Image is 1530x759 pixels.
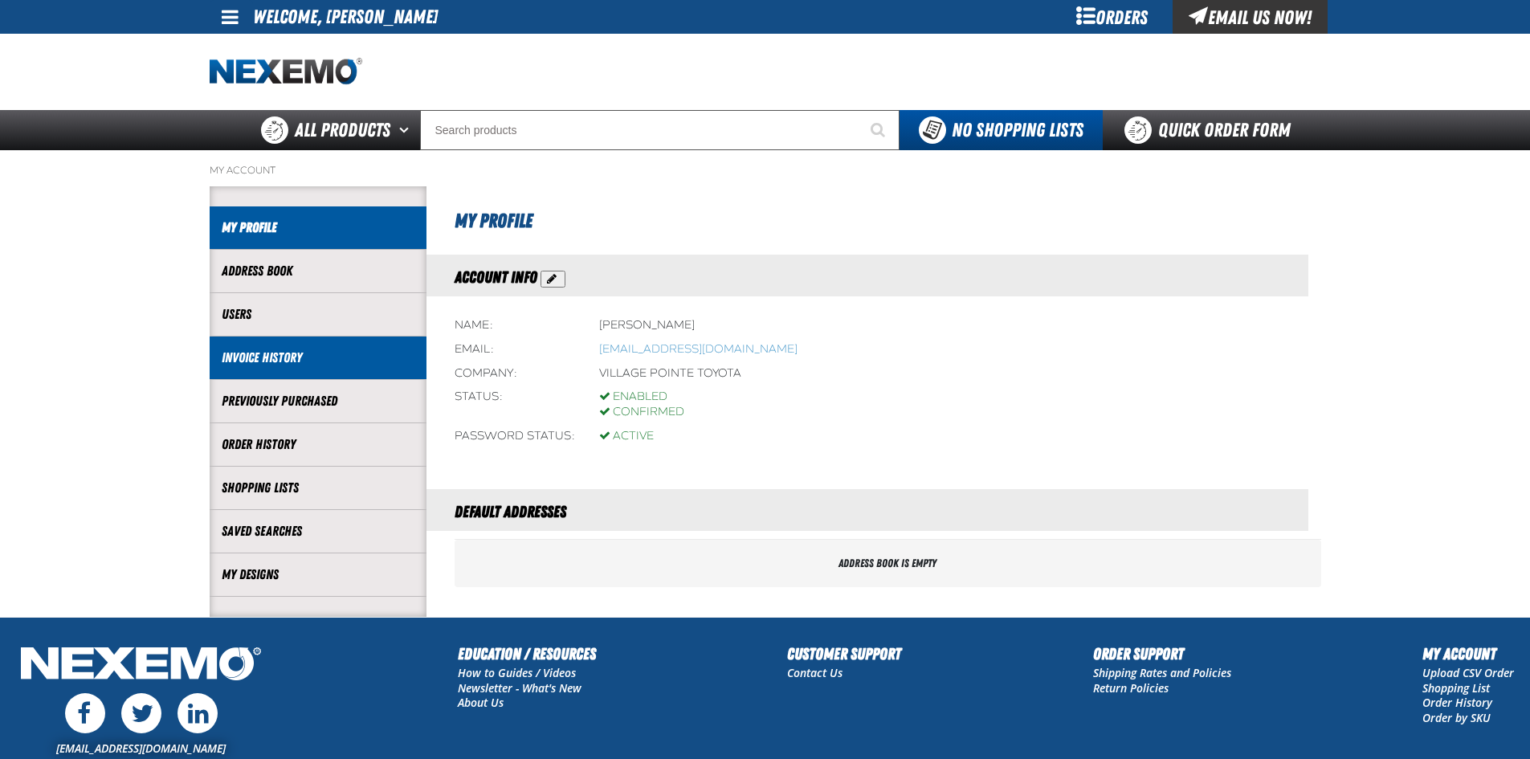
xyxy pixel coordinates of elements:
span: Default Addresses [455,502,566,521]
a: Newsletter - What's New [458,680,581,696]
button: Start Searching [859,110,900,150]
a: Order by SKU [1422,710,1491,725]
div: Village Pointe Toyota [599,366,741,382]
div: Name [455,318,575,333]
button: Open All Products pages [394,110,420,150]
input: Search [420,110,900,150]
div: Email [455,342,575,357]
h2: Education / Resources [458,642,596,666]
a: Home [210,58,362,86]
a: Address Book [222,262,414,280]
a: About Us [458,695,504,710]
img: Nexemo Logo [16,642,266,689]
a: Opens a default email client to write an email to tmcdowell@vtaig.com [599,342,798,356]
h2: Customer Support [787,642,901,666]
div: Company [455,366,575,382]
a: Saved Searches [222,522,414,541]
img: Nexemo logo [210,58,362,86]
a: Return Policies [1093,680,1169,696]
button: Action Edit Account Information [541,271,565,288]
a: Quick Order Form [1103,110,1320,150]
a: Invoice History [222,349,414,367]
div: Address book is empty [455,540,1321,587]
div: Status [455,390,575,420]
a: My Designs [222,565,414,584]
div: Password status [455,429,575,444]
a: Previously Purchased [222,392,414,410]
bdo: [EMAIL_ADDRESS][DOMAIN_NAME] [599,342,798,356]
span: All Products [295,116,390,145]
div: [PERSON_NAME] [599,318,695,333]
a: Shipping Rates and Policies [1093,665,1231,680]
span: Account Info [455,267,537,287]
a: Upload CSV Order [1422,665,1514,680]
nav: Breadcrumbs [210,164,1321,177]
a: Order History [1422,695,1492,710]
a: Contact Us [787,665,843,680]
a: Users [222,305,414,324]
div: Confirmed [599,405,684,420]
div: Active [599,429,654,444]
a: How to Guides / Videos [458,665,576,680]
span: My Profile [455,210,532,232]
h2: Order Support [1093,642,1231,666]
a: [EMAIL_ADDRESS][DOMAIN_NAME] [56,741,226,756]
a: My Account [210,164,275,177]
h2: My Account [1422,642,1514,666]
div: Enabled [599,390,684,405]
a: Order History [222,435,414,454]
a: Shopping Lists [222,479,414,497]
a: My Profile [222,218,414,237]
button: You do not have available Shopping Lists. Open to Create a New List [900,110,1103,150]
span: No Shopping Lists [952,119,1083,141]
a: Shopping List [1422,680,1490,696]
